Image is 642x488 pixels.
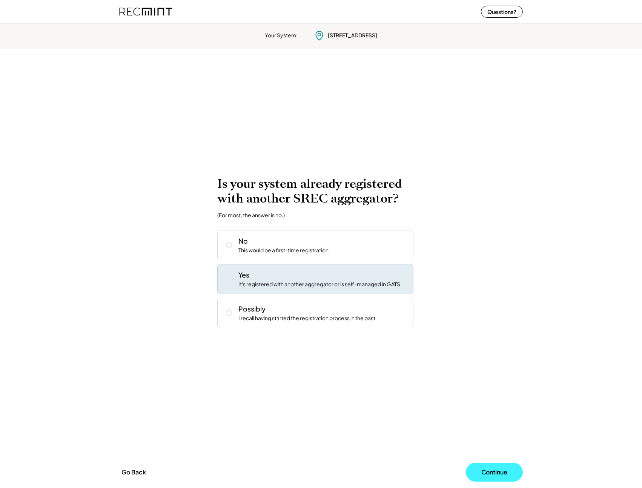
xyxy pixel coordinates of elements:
h2: Is your system already registered with another SREC aggregator? [217,176,425,206]
div: Your System: [265,32,298,39]
div: Yes [238,270,249,279]
div: Possibly [238,304,266,313]
img: recmint-logotype%403x%20%281%29.jpeg [119,2,172,21]
button: Go Back [119,464,148,480]
div: It's registered with another aggregator or is self-managed in GATS [238,281,400,288]
button: Questions? [481,6,523,18]
div: I recall having started the registration process in the past [238,315,375,322]
button: Continue [466,463,523,482]
div: [STREET_ADDRESS] [328,32,377,39]
div: (For most, the answer is no.) [217,212,285,218]
div: This would be a first-time registration [238,247,329,254]
div: No [238,236,248,246]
